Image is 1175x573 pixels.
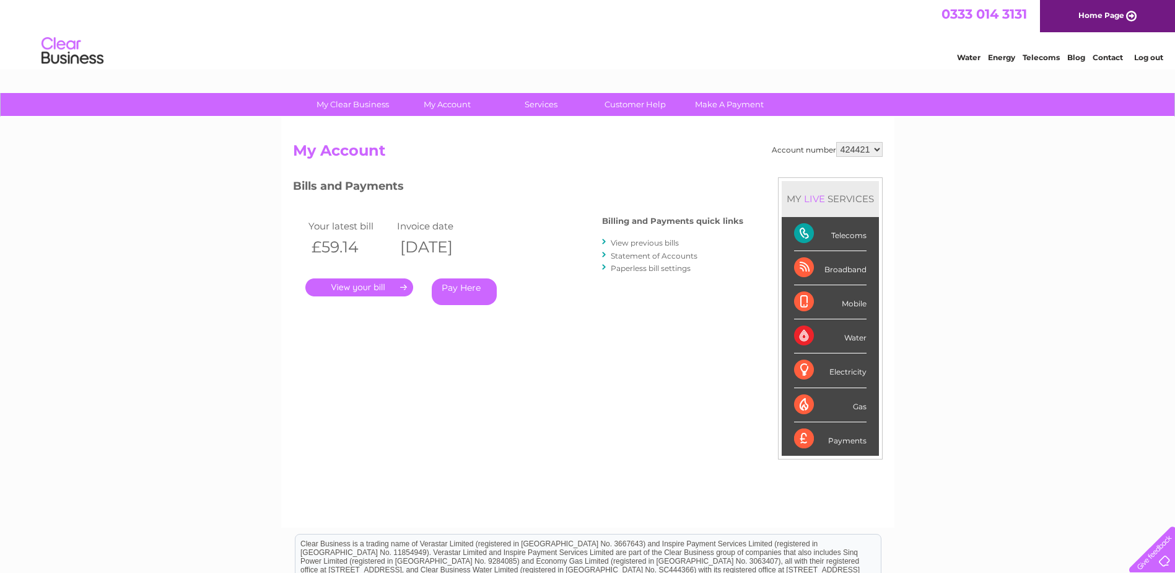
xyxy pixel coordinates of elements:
[295,7,881,60] div: Clear Business is a trading name of Verastar Limited (registered in [GEOGRAPHIC_DATA] No. 3667643...
[772,142,883,157] div: Account number
[602,216,743,226] h4: Billing and Payments quick links
[305,278,413,296] a: .
[794,388,867,422] div: Gas
[1067,53,1085,62] a: Blog
[794,422,867,456] div: Payments
[293,177,743,199] h3: Bills and Payments
[678,93,780,116] a: Make A Payment
[802,193,828,205] div: LIVE
[794,285,867,319] div: Mobile
[794,319,867,353] div: Water
[794,251,867,285] div: Broadband
[988,53,1015,62] a: Energy
[782,181,879,216] div: MY SERVICES
[1134,53,1163,62] a: Log out
[302,93,404,116] a: My Clear Business
[941,6,1027,22] a: 0333 014 3131
[394,234,483,260] th: [DATE]
[305,218,395,234] td: Your latest bill
[41,32,104,70] img: logo.png
[1093,53,1123,62] a: Contact
[611,251,697,260] a: Statement of Accounts
[490,93,592,116] a: Services
[1023,53,1060,62] a: Telecoms
[611,264,691,273] a: Paperless bill settings
[957,53,981,62] a: Water
[396,93,498,116] a: My Account
[794,217,867,251] div: Telecoms
[305,234,395,260] th: £59.14
[293,142,883,166] h2: My Account
[432,278,497,305] a: Pay Here
[584,93,686,116] a: Customer Help
[611,238,679,247] a: View previous bills
[394,218,483,234] td: Invoice date
[794,353,867,388] div: Electricity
